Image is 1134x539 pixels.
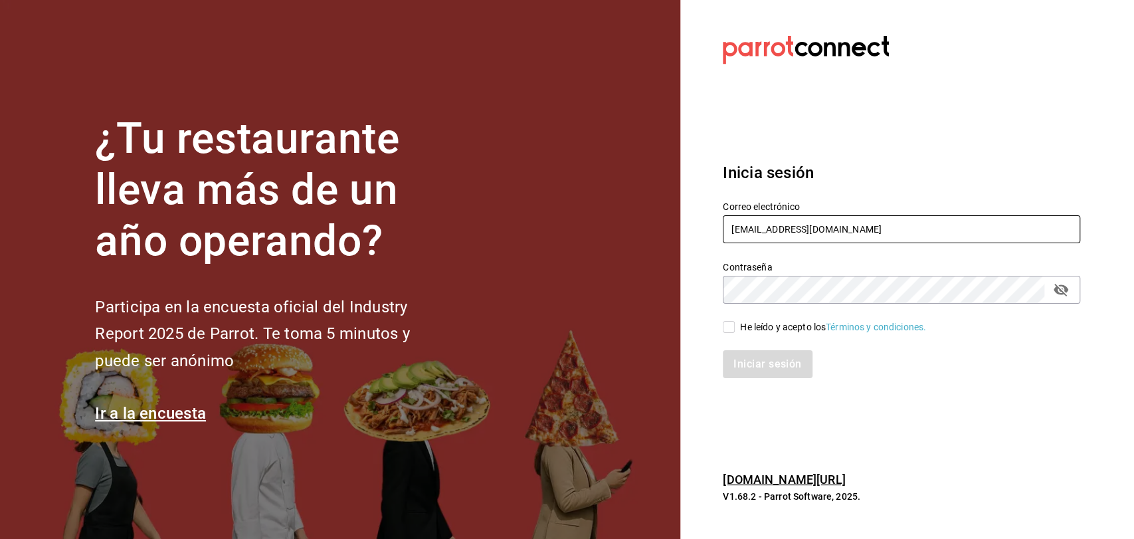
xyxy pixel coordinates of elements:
h1: ¿Tu restaurante lleva más de un año operando? [95,114,454,267]
input: Ingresa tu correo electrónico [723,215,1080,243]
h3: Inicia sesión [723,161,1080,185]
p: V1.68.2 - Parrot Software, 2025. [723,490,1080,503]
a: [DOMAIN_NAME][URL] [723,473,845,486]
a: Ir a la encuesta [95,404,206,423]
label: Correo electrónico [723,202,1080,211]
div: He leído y acepto los [740,320,926,334]
button: passwordField [1050,278,1072,301]
label: Contraseña [723,263,1080,272]
h2: Participa en la encuesta oficial del Industry Report 2025 de Parrot. Te toma 5 minutos y puede se... [95,294,454,375]
a: Términos y condiciones. [826,322,926,332]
